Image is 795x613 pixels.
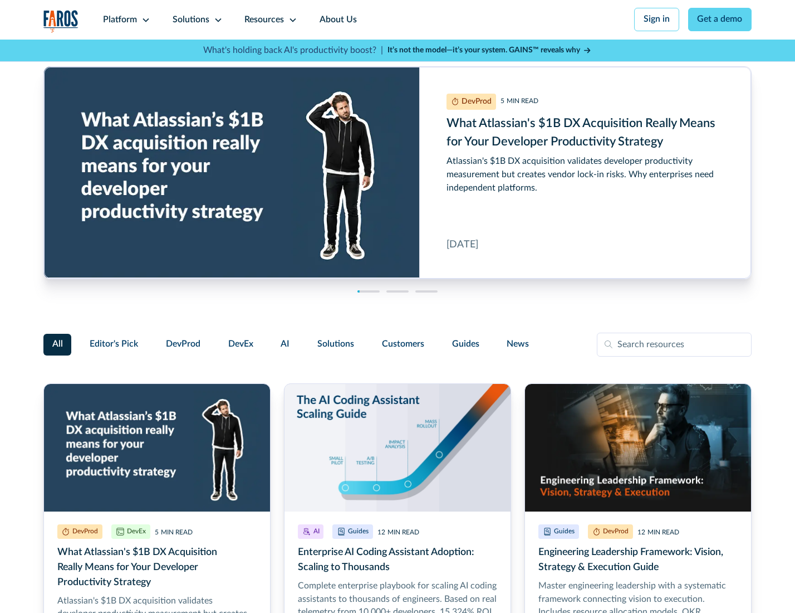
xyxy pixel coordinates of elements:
[688,8,752,31] a: Get a demo
[90,338,138,351] span: Editor's Pick
[44,384,270,512] img: Developer scratching his head on a blue background
[203,44,383,57] p: What's holding back AI's productivity boost? |
[317,338,354,351] span: Solutions
[52,338,63,351] span: All
[387,45,592,56] a: It’s not the model—it’s your system. GAINS™ reveals why
[103,13,137,27] div: Platform
[43,333,752,357] form: Filter Form
[173,13,209,27] div: Solutions
[284,384,511,512] img: Illustration of hockey stick-like scaling from pilot to mass rollout
[597,333,752,357] input: Search resources
[43,10,79,33] img: Logo of the analytics and reporting company Faros.
[387,46,580,54] strong: It’s not the model—it’s your system. GAINS™ reveals why
[634,8,679,31] a: Sign in
[44,67,752,279] a: What Atlassian's $1B DX Acquisition Really Means for Your Developer Productivity Strategy
[43,10,79,33] a: home
[44,67,752,279] div: cms-link
[244,13,284,27] div: Resources
[452,338,479,351] span: Guides
[382,338,424,351] span: Customers
[166,338,200,351] span: DevProd
[525,384,751,512] img: Realistic image of an engineering leader at work
[281,338,289,351] span: AI
[507,338,529,351] span: News
[228,338,253,351] span: DevEx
